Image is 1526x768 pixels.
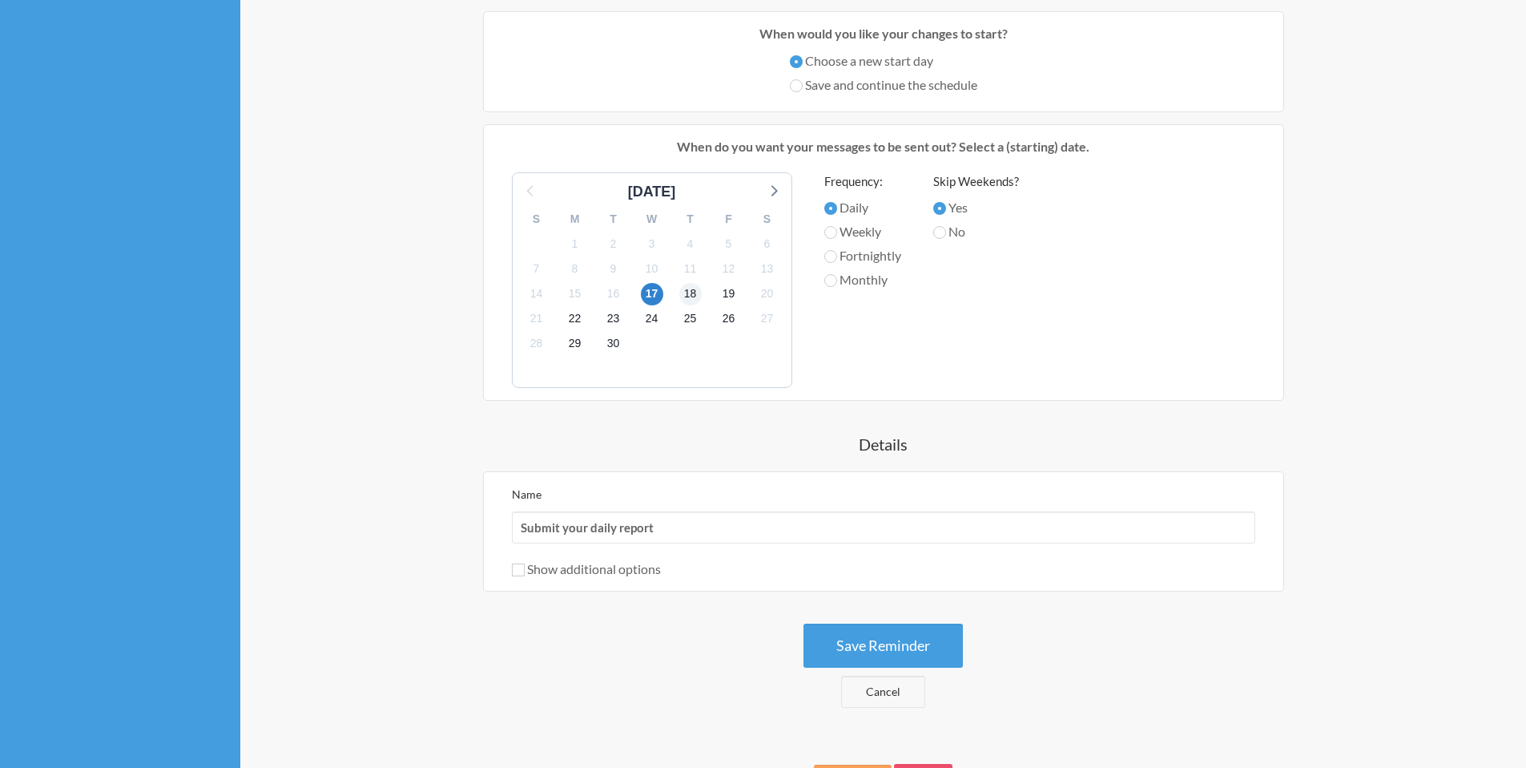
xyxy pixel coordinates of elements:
div: [DATE] [622,181,682,203]
span: Sunday, October 19, 2025 [718,283,740,305]
span: Thursday, October 16, 2025 [602,283,625,305]
span: Thursday, October 23, 2025 [602,308,625,330]
span: Wednesday, October 15, 2025 [564,283,586,305]
input: We suggest a 2 to 4 word name [512,511,1255,544]
div: W [633,207,671,232]
label: Weekly [824,222,901,241]
input: Fortnightly [824,250,837,263]
label: Fortnightly [824,246,901,265]
label: Name [512,487,542,501]
label: No [933,222,1019,241]
div: S [517,207,556,232]
span: Wednesday, October 1, 2025 [564,232,586,255]
input: Show additional options [512,564,525,576]
h4: Details [403,433,1364,455]
label: Show additional options [512,561,661,576]
label: Choose a new start day [790,51,977,71]
span: Friday, October 17, 2025 [641,283,663,305]
span: Sunday, October 26, 2025 [718,308,740,330]
span: Wednesday, October 8, 2025 [564,257,586,280]
div: S [748,207,787,232]
input: Yes [933,202,946,215]
label: Save and continue the schedule [790,75,977,95]
p: When do you want your messages to be sent out? Select a (starting) date. [496,137,1271,156]
span: Monday, October 20, 2025 [756,283,779,305]
span: Tuesday, October 14, 2025 [525,283,548,305]
span: Friday, October 3, 2025 [641,232,663,255]
div: M [556,207,594,232]
span: Saturday, October 4, 2025 [679,232,702,255]
div: T [671,207,710,232]
a: Cancel [841,676,925,708]
p: When would you like your changes to start? [496,24,1271,43]
input: Save and continue the schedule [790,79,803,92]
span: Saturday, October 25, 2025 [679,308,702,330]
label: Skip Weekends? [933,172,1019,191]
input: No [933,226,946,239]
span: Tuesday, October 21, 2025 [525,308,548,330]
span: Sunday, October 5, 2025 [718,232,740,255]
input: Choose a new start day [790,55,803,68]
span: Friday, October 24, 2025 [641,308,663,330]
div: T [594,207,633,232]
span: Wednesday, October 22, 2025 [564,308,586,330]
span: Tuesday, October 28, 2025 [525,333,548,355]
label: Frequency: [824,172,901,191]
label: Yes [933,198,1019,217]
span: Monday, October 13, 2025 [756,257,779,280]
label: Daily [824,198,901,217]
span: Sunday, October 12, 2025 [718,257,740,280]
span: Friday, October 10, 2025 [641,257,663,280]
span: Thursday, October 30, 2025 [602,333,625,355]
span: Tuesday, October 7, 2025 [525,257,548,280]
input: Daily [824,202,837,215]
span: Monday, October 6, 2025 [756,232,779,255]
span: Saturday, October 11, 2025 [679,257,702,280]
span: Wednesday, October 29, 2025 [564,333,586,355]
div: F [710,207,748,232]
button: Save Reminder [803,624,963,668]
input: Weekly [824,226,837,239]
label: Monthly [824,270,901,289]
span: Thursday, October 9, 2025 [602,257,625,280]
input: Monthly [824,274,837,287]
span: Saturday, October 18, 2025 [679,283,702,305]
span: Thursday, October 2, 2025 [602,232,625,255]
span: Monday, October 27, 2025 [756,308,779,330]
